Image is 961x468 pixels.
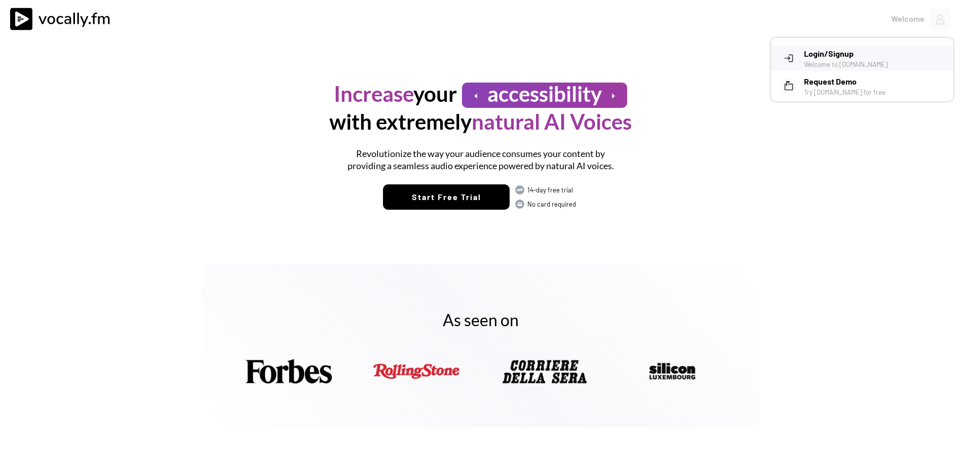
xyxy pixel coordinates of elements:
img: silicon_logo_MINIMUMsize_web.png [629,354,715,389]
h1: with extremely [329,108,632,136]
h3: Request Demo [804,75,946,88]
h3: Login/Signup [804,48,946,60]
button: Start Free Trial [383,184,510,210]
button: arrow_left [470,90,482,102]
div: Welcome to [DOMAIN_NAME] [804,60,946,69]
div: Try [DOMAIN_NAME] for free [804,88,946,97]
div: 14-day free trial [527,185,578,194]
h1: Revolutionize the way your audience consumes your content by providing a seamless audio experienc... [341,148,620,172]
h1: your [334,80,457,108]
img: Forbes.png [246,354,332,389]
img: rolling.png [373,354,459,389]
font: Increase [334,81,413,106]
img: CARD.svg [515,199,525,209]
img: Profile%20Placeholder.png [930,9,951,30]
div: Welcome [891,13,925,25]
h2: As seen on [235,309,726,331]
img: Corriere-della-Sera-LOGO-FAT-2.webp [502,354,588,389]
button: login [784,53,794,63]
img: FREE.svg [515,185,525,195]
div: No card required [527,200,578,209]
h1: accessibility [487,80,602,108]
button: markunread_mailbox [784,81,794,91]
font: natural AI Voices [472,109,632,134]
img: vocally%20logo.svg [10,8,117,30]
button: arrow_right [607,90,620,102]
